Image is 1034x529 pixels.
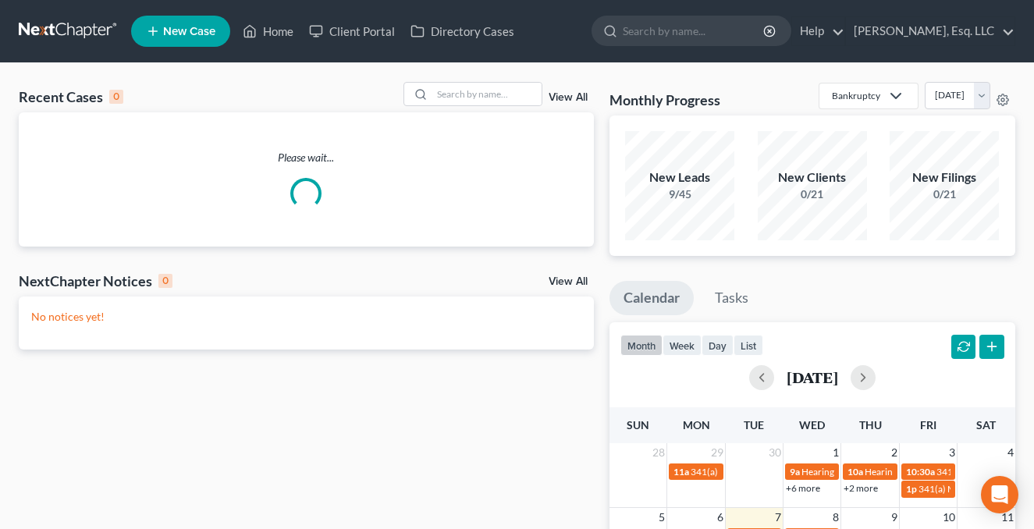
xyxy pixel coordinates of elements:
[691,466,841,478] span: 341(a) meeting for [PERSON_NAME]
[767,443,783,462] span: 30
[623,16,766,45] input: Search by name...
[19,272,172,290] div: NextChapter Notices
[890,443,899,462] span: 2
[158,274,172,288] div: 0
[19,150,594,165] p: Please wait...
[859,418,882,431] span: Thu
[831,508,840,527] span: 8
[673,466,689,478] span: 11a
[31,309,581,325] p: No notices yet!
[847,466,863,478] span: 10a
[758,186,867,202] div: 0/21
[947,443,957,462] span: 3
[831,443,840,462] span: 1
[981,476,1018,513] div: Open Intercom Messenger
[625,169,734,186] div: New Leads
[709,443,725,462] span: 29
[865,466,986,478] span: Hearing for [PERSON_NAME]
[758,169,867,186] div: New Clients
[941,508,957,527] span: 10
[301,17,403,45] a: Client Portal
[702,335,734,356] button: day
[657,508,666,527] span: 5
[701,281,762,315] a: Tasks
[1006,443,1015,462] span: 4
[549,92,588,103] a: View All
[19,87,123,106] div: Recent Cases
[846,17,1014,45] a: [PERSON_NAME], Esq. LLC
[906,466,935,478] span: 10:30a
[683,418,710,431] span: Mon
[906,483,917,495] span: 1p
[786,482,820,494] a: +6 more
[920,418,936,431] span: Fri
[790,466,800,478] span: 9a
[235,17,301,45] a: Home
[792,17,844,45] a: Help
[625,186,734,202] div: 9/45
[163,26,215,37] span: New Case
[403,17,522,45] a: Directory Cases
[890,508,899,527] span: 9
[976,418,996,431] span: Sat
[890,186,999,202] div: 0/21
[890,169,999,186] div: New Filings
[549,276,588,287] a: View All
[844,482,878,494] a: +2 more
[609,91,720,109] h3: Monthly Progress
[651,443,666,462] span: 28
[832,89,880,102] div: Bankruptcy
[734,335,763,356] button: list
[663,335,702,356] button: week
[1000,508,1015,527] span: 11
[773,508,783,527] span: 7
[609,281,694,315] a: Calendar
[787,369,838,385] h2: [DATE]
[716,508,725,527] span: 6
[744,418,764,431] span: Tue
[627,418,649,431] span: Sun
[801,466,923,478] span: Hearing for [PERSON_NAME]
[799,418,825,431] span: Wed
[620,335,663,356] button: month
[109,90,123,104] div: 0
[432,83,542,105] input: Search by name...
